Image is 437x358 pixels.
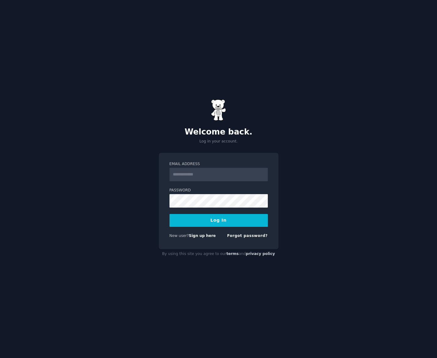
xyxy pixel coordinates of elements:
a: terms [226,252,239,256]
h2: Welcome back. [159,127,279,137]
a: Forgot password? [227,234,268,238]
div: By using this site you agree to our and [159,249,279,259]
label: Password [169,188,268,193]
a: Sign up here [189,234,216,238]
a: privacy policy [246,252,275,256]
img: Gummy Bear [211,99,226,121]
label: Email Address [169,161,268,167]
span: New user? [169,234,189,238]
p: Log in your account. [159,139,279,144]
button: Log In [169,214,268,227]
